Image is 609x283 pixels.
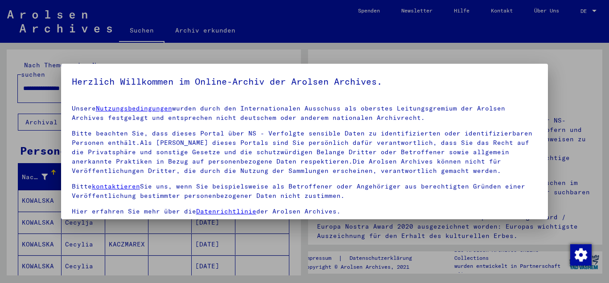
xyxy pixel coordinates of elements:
[570,244,592,266] img: Zustimmung ändern
[96,104,172,112] a: Nutzungsbedingungen
[92,182,140,190] a: kontaktieren
[72,207,538,216] p: Hier erfahren Sie mehr über die der Arolsen Archives.
[72,182,538,201] p: Bitte Sie uns, wenn Sie beispielsweise als Betroffener oder Angehöriger aus berechtigten Gründen ...
[72,104,538,123] p: Unsere wurden durch den Internationalen Ausschuss als oberstes Leitungsgremium der Arolsen Archiv...
[196,207,256,215] a: Datenrichtlinie
[72,129,538,176] p: Bitte beachten Sie, dass dieses Portal über NS - Verfolgte sensible Daten zu identifizierten oder...
[72,74,538,89] h5: Herzlich Willkommen im Online-Archiv der Arolsen Archives.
